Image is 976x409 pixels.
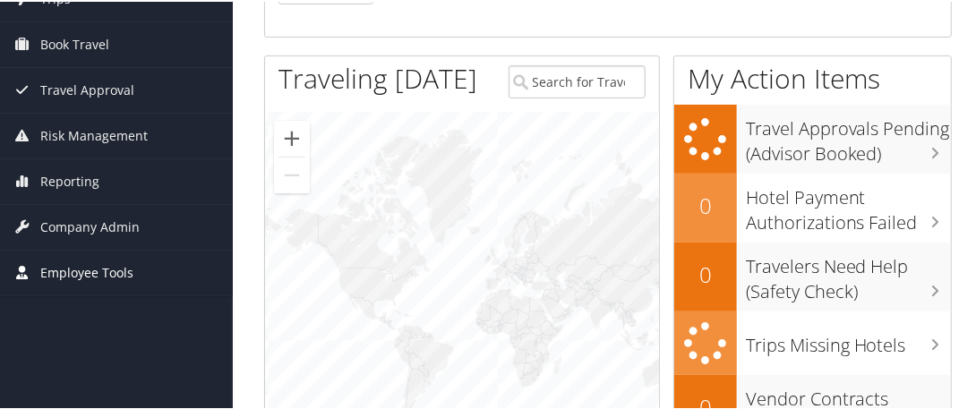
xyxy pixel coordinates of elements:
span: Reporting [40,158,99,202]
input: Search for Traveler [509,64,646,97]
span: Risk Management [40,112,148,157]
h3: Trips Missing Hotels [746,322,951,356]
h3: Travelers Need Help (Safety Check) [746,243,951,302]
span: Book Travel [40,21,109,65]
span: Employee Tools [40,249,133,294]
a: 0Travelers Need Help (Safety Check) [674,241,951,310]
h2: 0 [674,189,737,219]
span: Company Admin [40,203,140,248]
h3: Travel Approvals Pending (Advisor Booked) [746,106,951,165]
span: Travel Approval [40,66,134,111]
h2: 0 [674,258,737,288]
button: Zoom in [274,119,310,155]
a: 0Hotel Payment Authorizations Failed [674,172,951,241]
a: Trips Missing Hotels [674,310,951,373]
h1: My Action Items [674,58,951,96]
h3: Hotel Payment Authorizations Failed [746,175,951,234]
button: Zoom out [274,156,310,192]
a: Travel Approvals Pending (Advisor Booked) [674,103,951,172]
h1: Traveling [DATE] [278,58,477,96]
